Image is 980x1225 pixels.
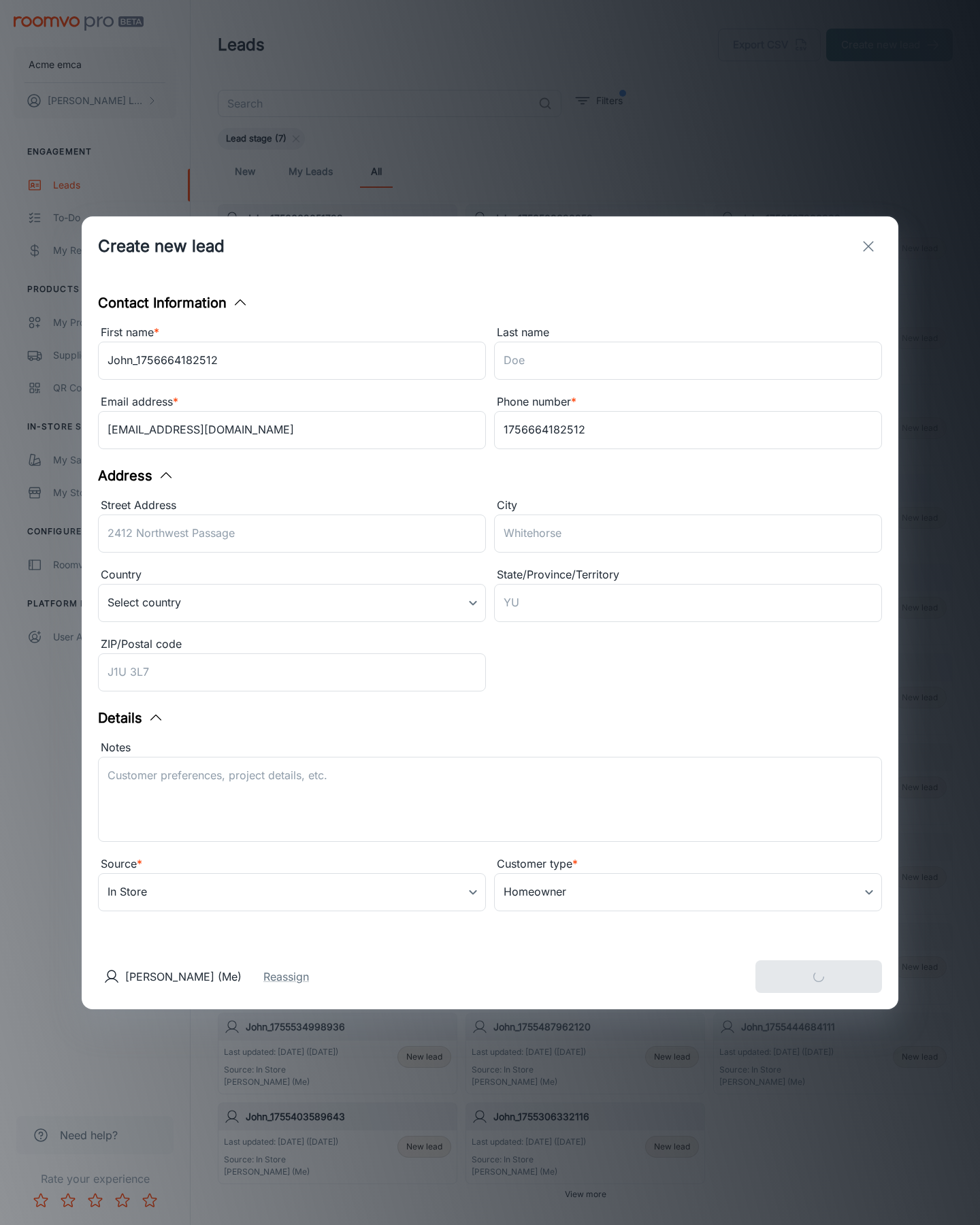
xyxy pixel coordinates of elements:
[98,393,486,411] div: Email address
[494,584,882,622] input: YU
[98,465,174,486] button: Address
[263,968,309,985] button: Reassign
[98,342,486,380] input: John
[98,324,486,342] div: First name
[494,514,882,553] input: Whitehorse
[98,234,225,259] h1: Create new lead
[98,653,486,691] input: J1U 3L7
[98,873,486,911] div: In Store
[125,968,242,985] p: [PERSON_NAME] (Me)
[98,636,486,653] div: ZIP/Postal code
[98,855,486,873] div: Source
[494,411,882,449] input: +1 439-123-4567
[98,514,486,553] input: 2412 Northwest Passage
[494,855,882,873] div: Customer type
[98,708,164,728] button: Details
[98,497,486,514] div: Street Address
[98,584,486,622] div: Select country
[494,342,882,380] input: Doe
[494,324,882,342] div: Last name
[494,393,882,411] div: Phone number
[855,233,882,260] button: exit
[494,566,882,584] div: State/Province/Territory
[98,411,486,449] input: myname@example.com
[98,566,486,584] div: Country
[494,497,882,514] div: City
[98,739,882,757] div: Notes
[494,873,882,911] div: Homeowner
[98,293,248,313] button: Contact Information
